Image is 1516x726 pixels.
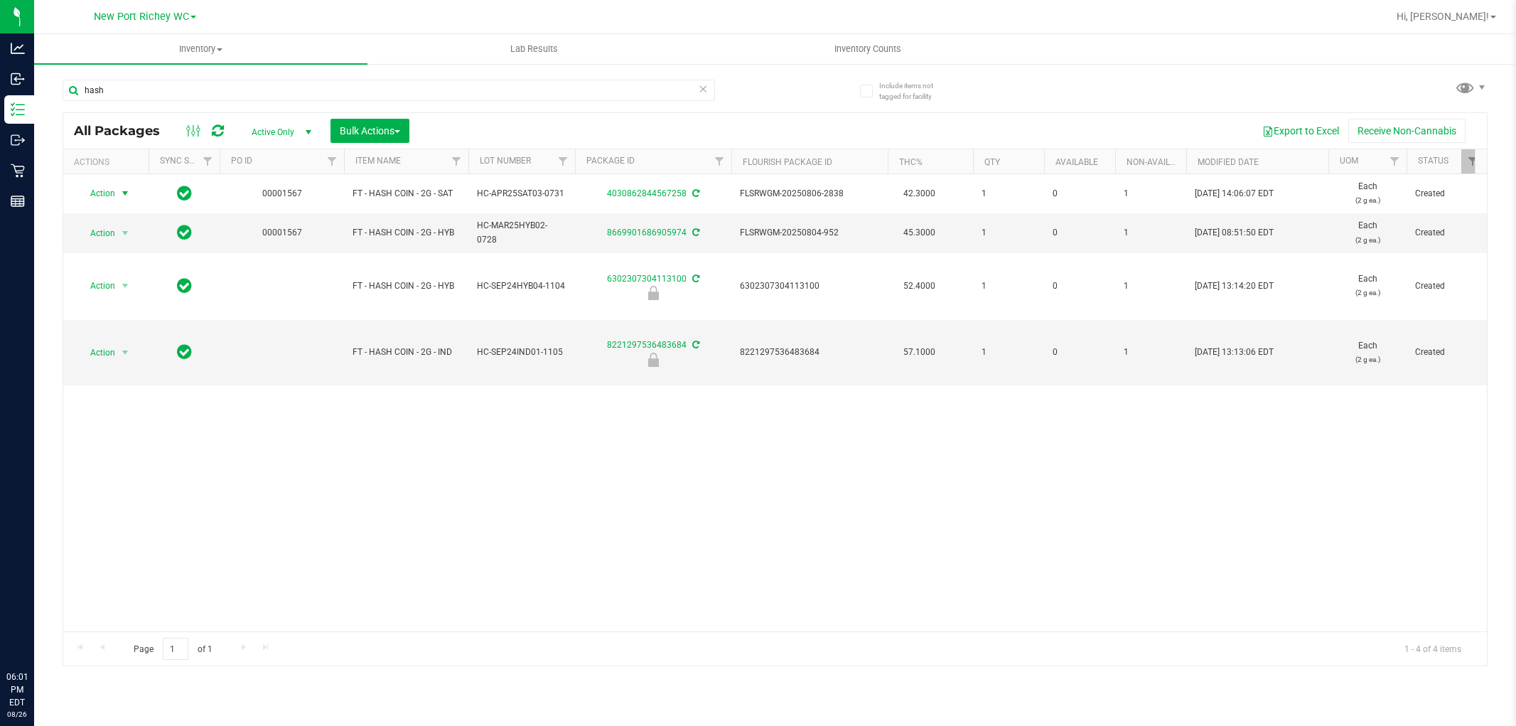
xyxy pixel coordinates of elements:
[163,638,188,660] input: 1
[879,80,950,102] span: Include items not tagged for facility
[1195,226,1274,240] span: [DATE] 08:51:50 EDT
[1337,272,1398,299] span: Each
[34,43,367,55] span: Inventory
[1124,346,1178,359] span: 1
[1195,279,1274,293] span: [DATE] 13:14:20 EDT
[77,276,116,296] span: Action
[177,183,192,203] span: In Sync
[74,123,174,139] span: All Packages
[11,133,25,147] inline-svg: Outbound
[160,156,215,166] a: Sync Status
[1195,187,1274,201] span: [DATE] 14:06:07 EDT
[1253,119,1348,143] button: Export to Excel
[586,156,635,166] a: Package ID
[77,343,116,363] span: Action
[607,188,687,198] a: 4030862844567258
[573,353,733,367] div: Locked due to Testing Failure
[1397,11,1489,22] span: Hi, [PERSON_NAME]!
[1127,157,1190,167] a: Non-Available
[117,183,134,203] span: select
[690,188,699,198] span: Sync from Compliance System
[1055,157,1098,167] a: Available
[196,149,220,174] a: Filter
[262,188,302,198] a: 00001567
[353,226,460,240] span: FT - HASH COIN - 2G - HYB
[1337,353,1398,366] p: (2 g ea.)
[701,34,1034,64] a: Inventory Counts
[94,11,189,23] span: New Port Richey WC
[11,41,25,55] inline-svg: Analytics
[743,157,832,167] a: Flourish Package ID
[1461,149,1485,174] a: Filter
[1393,638,1473,659] span: 1 - 4 of 4 items
[63,80,715,101] input: Search Package ID, Item Name, SKU, Lot or Part Number...
[1198,157,1259,167] a: Modified Date
[117,343,134,363] span: select
[1415,279,1476,293] span: Created
[1415,346,1476,359] span: Created
[1053,279,1107,293] span: 0
[740,279,879,293] span: 6302307304113100
[1053,346,1107,359] span: 0
[262,228,302,237] a: 00001567
[445,149,468,174] a: Filter
[353,279,460,293] span: FT - HASH COIN - 2G - HYB
[1340,156,1358,166] a: UOM
[1337,193,1398,207] p: (2 g ea.)
[74,157,143,167] div: Actions
[1337,233,1398,247] p: (2 g ea.)
[340,125,400,137] span: Bulk Actions
[330,119,409,143] button: Bulk Actions
[231,156,252,166] a: PO ID
[11,72,25,86] inline-svg: Inbound
[607,274,687,284] a: 6302307304113100
[984,157,1000,167] a: Qty
[34,34,367,64] a: Inventory
[480,156,531,166] a: Lot Number
[690,340,699,350] span: Sync from Compliance System
[982,226,1036,240] span: 1
[1195,346,1274,359] span: [DATE] 13:13:06 EDT
[1337,219,1398,246] span: Each
[982,187,1036,201] span: 1
[77,183,116,203] span: Action
[1124,279,1178,293] span: 1
[896,276,942,297] span: 52.4000
[11,164,25,178] inline-svg: Retail
[896,342,942,363] span: 57.1000
[477,279,566,293] span: HC-SEP24HYB04-1104
[1415,187,1476,201] span: Created
[982,346,1036,359] span: 1
[896,183,942,204] span: 42.3000
[122,638,224,660] span: Page of 1
[14,612,57,655] iframe: Resource center
[355,156,401,166] a: Item Name
[1418,156,1448,166] a: Status
[353,187,460,201] span: FT - HASH COIN - 2G - SAT
[982,279,1036,293] span: 1
[1053,187,1107,201] span: 0
[6,671,28,709] p: 06:01 PM EDT
[117,276,134,296] span: select
[1415,226,1476,240] span: Created
[708,149,731,174] a: Filter
[690,228,699,237] span: Sync from Compliance System
[477,187,566,201] span: HC-APR25SAT03-0731
[740,346,879,359] span: 8221297536483684
[896,223,942,243] span: 45.3000
[477,346,566,359] span: HC-SEP24IND01-1105
[367,34,701,64] a: Lab Results
[177,223,192,242] span: In Sync
[1348,119,1466,143] button: Receive Non-Cannabis
[1383,149,1407,174] a: Filter
[815,43,920,55] span: Inventory Counts
[699,80,709,98] span: Clear
[1337,286,1398,299] p: (2 g ea.)
[77,223,116,243] span: Action
[573,286,733,300] div: Locked due to Testing Failure
[899,157,923,167] a: THC%
[740,187,879,201] span: FLSRWGM-20250806-2838
[177,342,192,362] span: In Sync
[607,340,687,350] a: 8221297536483684
[491,43,577,55] span: Lab Results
